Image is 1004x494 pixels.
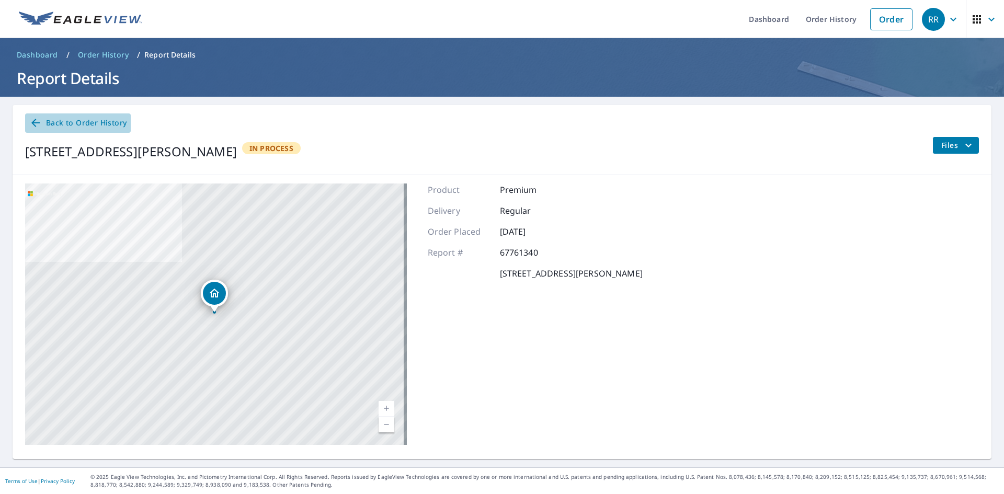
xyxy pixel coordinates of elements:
p: Report Details [144,50,196,60]
a: Privacy Policy [41,477,75,485]
nav: breadcrumb [13,47,991,63]
p: Delivery [428,204,490,217]
span: In Process [243,143,300,153]
a: Terms of Use [5,477,38,485]
span: Back to Order History [29,117,127,130]
div: RR [922,8,945,31]
p: Premium [500,183,563,196]
p: Regular [500,204,563,217]
p: 67761340 [500,246,563,259]
a: Back to Order History [25,113,131,133]
a: Current Level 17, Zoom In [379,401,394,417]
p: © 2025 Eagle View Technologies, Inc. and Pictometry International Corp. All Rights Reserved. Repo... [90,473,999,489]
h1: Report Details [13,67,991,89]
a: Order [870,8,912,30]
span: Dashboard [17,50,58,60]
li: / [66,49,70,61]
p: Product [428,183,490,196]
span: Order History [78,50,129,60]
a: Order History [74,47,133,63]
div: [STREET_ADDRESS][PERSON_NAME] [25,142,237,161]
a: Current Level 17, Zoom Out [379,417,394,432]
p: Report # [428,246,490,259]
img: EV Logo [19,12,142,27]
button: filesDropdownBtn-67761340 [932,137,979,154]
a: Dashboard [13,47,62,63]
p: Order Placed [428,225,490,238]
li: / [137,49,140,61]
span: Files [941,139,975,152]
p: [DATE] [500,225,563,238]
p: [STREET_ADDRESS][PERSON_NAME] [500,267,643,280]
p: | [5,478,75,484]
div: Dropped pin, building 1, Residential property, 304 E Magnolia St Troup, TX 75789 [201,280,228,312]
